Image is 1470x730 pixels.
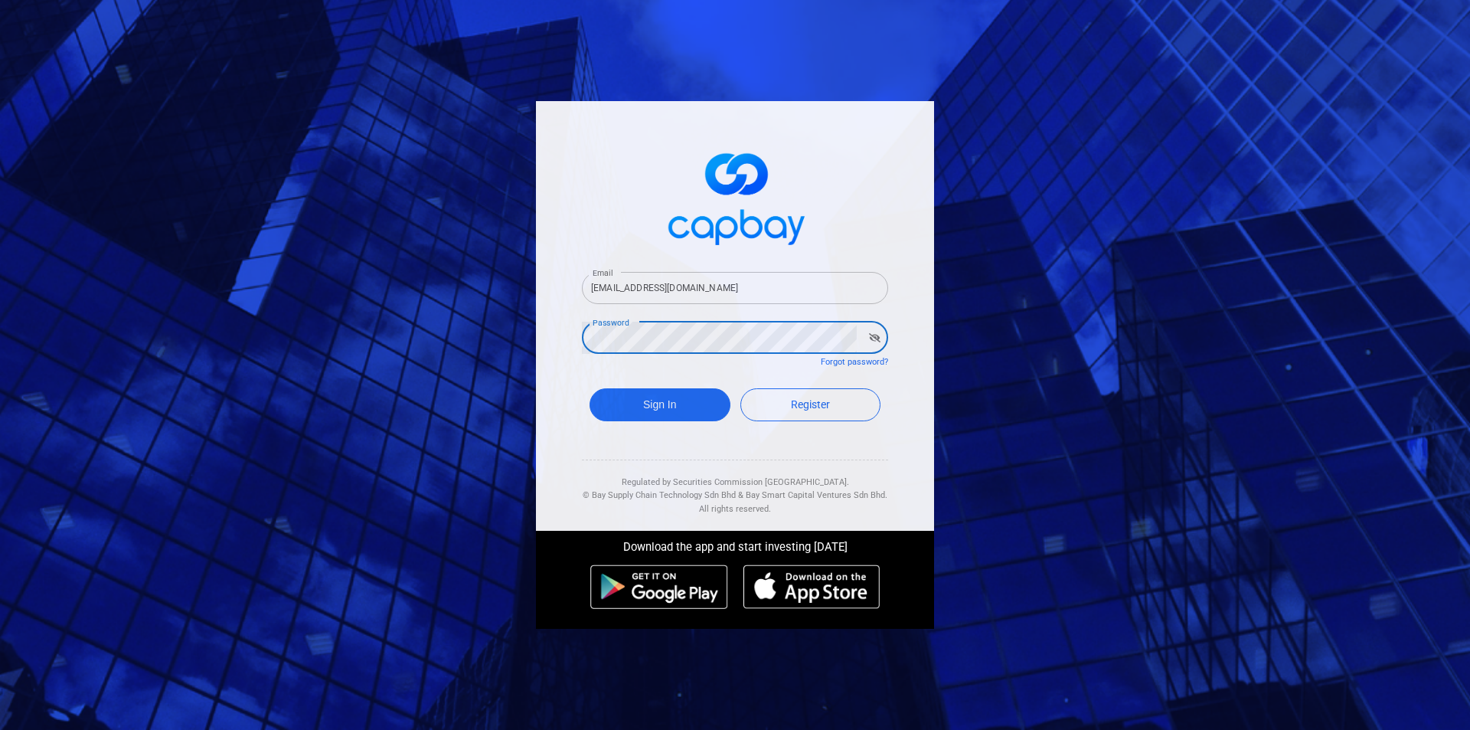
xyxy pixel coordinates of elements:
[590,565,728,609] img: android
[743,565,880,609] img: ios
[593,317,629,329] label: Password
[740,388,881,421] a: Register
[791,398,830,411] span: Register
[524,531,946,557] div: Download the app and start investing [DATE]
[658,139,812,254] img: logo
[821,357,888,367] a: Forgot password?
[746,490,887,500] span: Bay Smart Capital Ventures Sdn Bhd.
[590,388,730,421] button: Sign In
[593,267,612,279] label: Email
[582,460,888,516] div: Regulated by Securities Commission [GEOGRAPHIC_DATA]. & All rights reserved.
[583,490,736,500] span: © Bay Supply Chain Technology Sdn Bhd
